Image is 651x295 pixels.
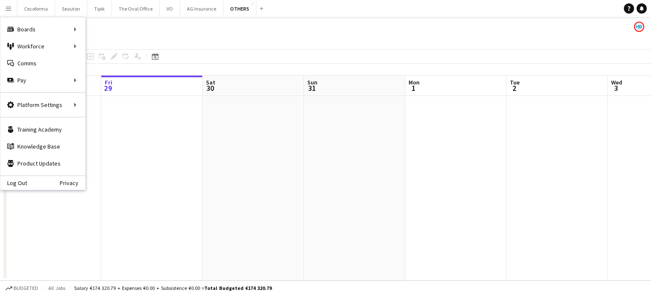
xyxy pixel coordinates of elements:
a: Product Updates [0,155,85,172]
span: Sat [206,79,215,86]
a: Knowledge Base [0,138,85,155]
span: Wed [611,79,622,86]
span: Fri [105,79,112,86]
button: Seauton [55,0,87,17]
span: 29 [103,83,112,93]
button: Tipik [87,0,112,17]
span: 2 [509,83,520,93]
div: Boards [0,21,85,38]
span: 30 [205,83,215,93]
button: OTHERS [223,0,256,17]
span: 3 [610,83,622,93]
div: Salary €174 320.79 + Expenses €0.00 + Subsistence €0.00 = [74,285,272,291]
button: VO [160,0,180,17]
span: All jobs [47,285,67,291]
div: Workforce [0,38,85,55]
div: Platform Settings [0,96,85,113]
a: Training Academy [0,121,85,138]
span: Sun [307,79,317,86]
button: AG Insurance [180,0,223,17]
a: Log Out [0,180,27,186]
span: Total Budgeted €174 320.79 [204,285,272,291]
button: The Oval Office [112,0,160,17]
a: Privacy [60,180,85,186]
span: Tue [510,79,520,86]
a: Comms [0,55,85,72]
app-user-avatar: HR Team [634,22,644,32]
span: 31 [306,83,317,93]
span: Budgeted [14,285,38,291]
button: Cecoforma [17,0,55,17]
span: 1 [407,83,420,93]
button: Budgeted [4,284,39,293]
div: Pay [0,72,85,89]
span: Mon [409,79,420,86]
